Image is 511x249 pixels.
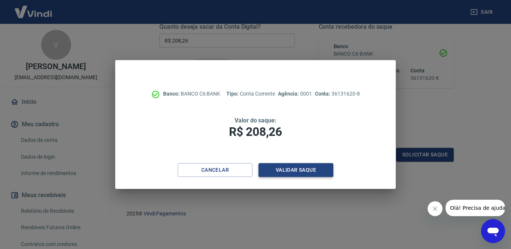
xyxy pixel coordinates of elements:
[278,91,300,97] span: Agência:
[226,91,240,97] span: Tipo:
[229,125,282,139] span: R$ 208,26
[315,90,360,98] p: 36131620-8
[481,219,505,243] iframe: Botão para abrir a janela de mensagens
[226,90,275,98] p: Conta Corrente
[178,163,253,177] button: Cancelar
[315,91,332,97] span: Conta:
[235,117,276,124] span: Valor do saque:
[446,200,505,216] iframe: Mensagem da empresa
[4,5,63,11] span: Olá! Precisa de ajuda?
[163,91,181,97] span: Banco:
[163,90,220,98] p: BANCO C6 BANK
[428,201,443,216] iframe: Fechar mensagem
[278,90,312,98] p: 0001
[258,163,333,177] button: Validar saque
